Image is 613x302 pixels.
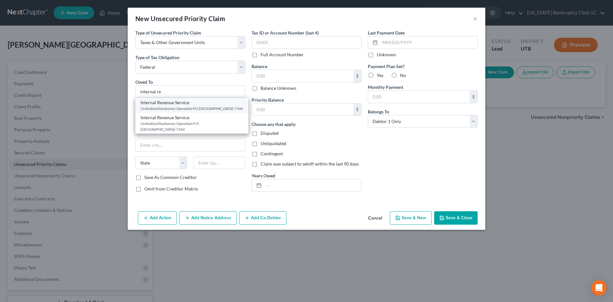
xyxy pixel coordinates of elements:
button: × [473,15,478,22]
span: Owed To [135,79,153,85]
div: New Unsecured Priority Claim [135,14,225,23]
input: Search creditor by name... [135,85,245,98]
div: $ [353,104,361,116]
label: Years Owed [252,172,275,179]
button: Add Co-Debtor [239,211,286,225]
label: Full Account Number [261,51,304,58]
label: Monthly Payment [368,84,403,90]
label: Choose any that apply: [252,121,296,128]
div: Open Intercom Messenger [591,280,607,296]
button: Save & New [390,211,432,225]
div: $ [353,70,361,82]
label: Last Payment Date [368,29,405,36]
div: Internal Revenue Service [140,114,243,121]
label: Priority Balance [252,97,284,103]
label: Payment Plan Set? [368,63,478,70]
input: 0.00 [252,104,353,116]
label: Unknown [377,51,396,58]
span: Omit from Creditor Matrix [144,186,198,191]
div: Internal Revenue Service [140,99,243,106]
span: Claim was subject to setoff within the last 90 days [261,161,359,166]
span: Unliquidated [261,141,286,146]
button: Cancel [363,212,387,225]
button: Save & Close [434,211,478,225]
label: Balance Unknown [261,85,296,91]
input: -- [264,179,361,191]
span: Disputed [261,130,279,136]
span: No [400,73,406,78]
input: 0.00 [252,70,353,82]
span: Yes [377,73,383,78]
span: Type of Unsecured Priority Claim [135,30,201,35]
input: XXXX [252,36,361,49]
div: Centralized Insolvency Operation PO [GEOGRAPHIC_DATA]-7346 [140,106,243,111]
div: $ [470,91,477,103]
button: Add Action [138,211,177,225]
input: 0.00 [368,91,470,103]
span: Type of Tax Obligation [135,55,179,60]
input: MM/DD/YYYY [380,36,477,49]
input: Enter city... [136,139,245,151]
button: Add Notice Address [179,211,237,225]
label: Balance [252,63,267,70]
div: Centralized Insolvency Operation P.O. [GEOGRAPHIC_DATA]-7346 [140,121,243,132]
span: Belongs To [368,109,389,114]
span: Contingent [261,151,283,156]
input: Enter zip... [193,157,245,169]
label: Tax ID or Account Number (last 4) [252,29,319,36]
label: Save As Common Creditor [144,174,197,181]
